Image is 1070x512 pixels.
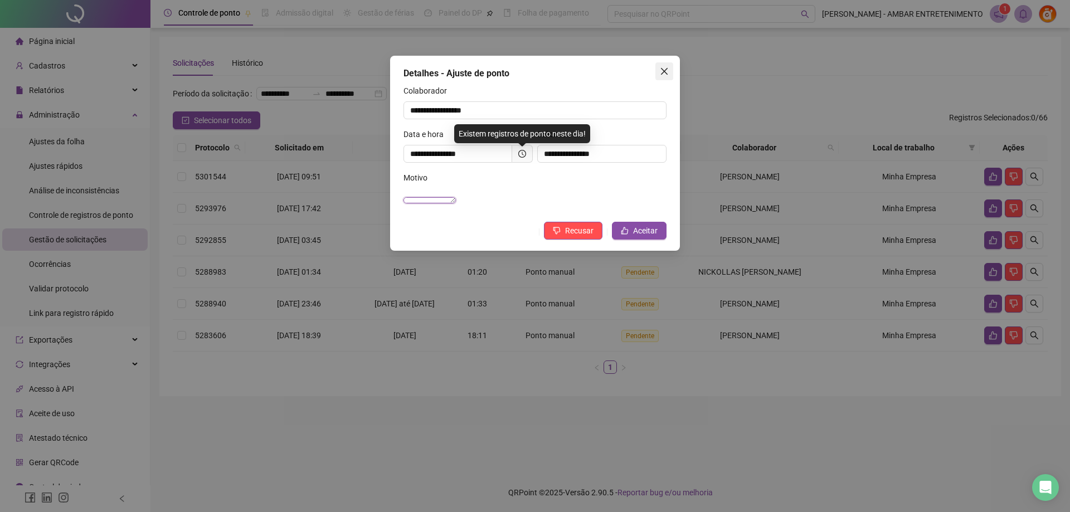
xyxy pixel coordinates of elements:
span: clock-circle [518,150,526,158]
span: Recusar [565,225,594,237]
div: Existem registros de ponto neste dia! [454,124,590,143]
button: Aceitar [612,222,667,240]
label: Colaborador [403,85,454,97]
button: Recusar [544,222,602,240]
span: like [621,227,629,235]
div: Detalhes - Ajuste de ponto [403,67,667,80]
span: dislike [553,227,561,235]
button: Close [655,62,673,80]
span: Aceitar [633,225,658,237]
div: Open Intercom Messenger [1032,474,1059,501]
span: close [660,67,669,76]
label: Motivo [403,172,435,184]
label: Data e hora [403,128,451,140]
